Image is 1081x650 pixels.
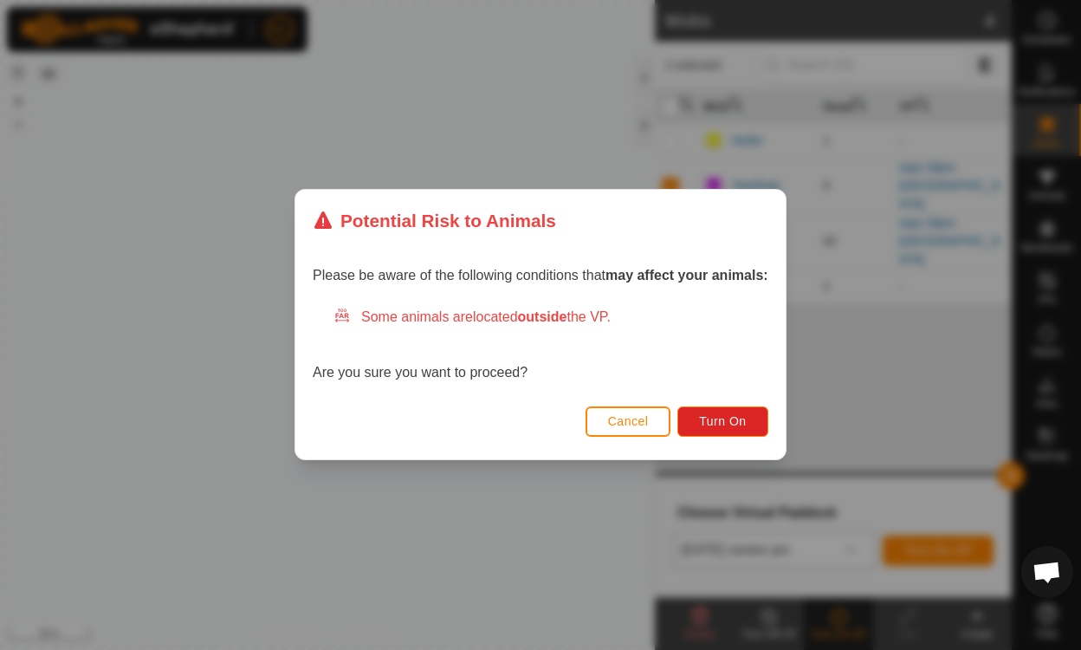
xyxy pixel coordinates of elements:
div: Are you sure you want to proceed? [313,308,768,384]
button: Cancel [586,406,671,437]
span: Cancel [608,415,649,429]
button: Turn On [678,406,768,437]
strong: may affect your animals: [605,269,768,283]
span: Please be aware of the following conditions that [313,269,768,283]
span: Turn On [700,415,747,429]
div: Some animals are [333,308,768,328]
strong: outside [518,310,567,325]
span: located the VP. [473,310,611,325]
div: Potential Risk to Animals [313,207,556,234]
div: Open chat [1021,546,1073,598]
